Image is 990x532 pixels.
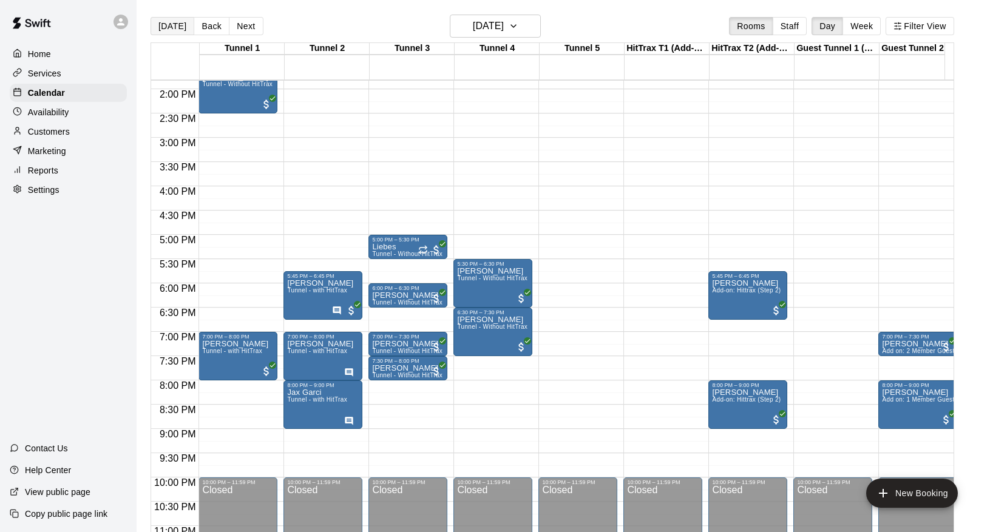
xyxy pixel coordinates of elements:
[287,273,359,279] div: 5:45 PM – 6:45 PM
[10,64,127,82] div: Services
[194,17,229,35] button: Back
[10,84,127,102] a: Calendar
[453,259,532,308] div: 5:30 PM – 6:30 PM: Tunnel - Without HitTrax
[157,89,199,99] span: 2:00 PM
[344,416,354,426] svg: Has notes
[25,508,107,520] p: Copy public page link
[450,15,541,38] button: [DATE]
[368,235,447,259] div: 5:00 PM – 5:30 PM: Liebes
[202,334,274,340] div: 7:00 PM – 8:00 PM
[202,348,262,354] span: Tunnel - with HitTrax
[287,334,359,340] div: 7:00 PM – 8:00 PM
[260,98,273,110] span: All customers have paid
[287,287,347,294] span: Tunnel - with HitTrax
[457,323,569,330] span: Tunnel - Without HitTrax - Long Tunnel
[710,43,795,55] div: HitTrax T2 (Add-On Service)
[372,372,484,379] span: Tunnel - Without HitTrax - Long Tunnel
[151,17,194,35] button: [DATE]
[368,356,447,380] div: 7:30 PM – 8:00 PM: David Duffy
[157,210,199,221] span: 4:30 PM
[770,414,782,426] span: All customers have paid
[457,261,529,267] div: 5:30 PM – 6:30 PM
[368,332,447,356] div: 7:00 PM – 7:30 PM: David Duffy
[157,113,199,124] span: 2:30 PM
[283,271,362,320] div: 5:45 PM – 6:45 PM: Tunnel - with HitTrax
[773,17,807,35] button: Staff
[287,382,359,388] div: 8:00 PM – 9:00 PM
[457,275,527,281] span: Tunnel - Without HitTrax
[430,292,442,305] span: All customers have paid
[157,308,199,318] span: 6:30 PM
[10,103,127,121] div: Availability
[10,142,127,160] a: Marketing
[430,244,442,256] span: All customers have paid
[28,87,65,99] p: Calendar
[28,184,59,196] p: Settings
[795,43,880,55] div: Guest Tunnel 1 (2 Maximum)
[372,285,444,291] div: 6:00 PM – 6:30 PM
[880,43,965,55] div: Guest Tunnel 2 (2 Maximum)
[345,305,358,317] span: All customers have paid
[344,368,354,377] svg: Has notes
[157,405,199,415] span: 8:30 PM
[430,341,442,353] span: All customers have paid
[372,299,442,306] span: Tunnel - Without HitTrax
[473,18,504,35] h6: [DATE]
[10,45,127,63] a: Home
[285,43,370,55] div: Tunnel 2
[886,17,954,35] button: Filter View
[712,273,784,279] div: 5:45 PM – 6:45 PM
[157,332,199,342] span: 7:00 PM
[940,414,952,426] span: All customers have paid
[157,235,199,245] span: 5:00 PM
[625,43,710,55] div: HitTrax T1 (Add-On Service)
[229,17,263,35] button: Next
[28,145,66,157] p: Marketing
[372,237,444,243] div: 5:00 PM – 5:30 PM
[157,356,199,366] span: 7:30 PM
[157,283,199,294] span: 6:00 PM
[28,48,51,60] p: Home
[812,17,843,35] button: Day
[283,332,362,380] div: 7:00 PM – 8:00 PM: Dylan Mason
[283,380,362,429] div: 8:00 PM – 9:00 PM: Jax Garci
[797,479,869,485] div: 10:00 PM – 11:59 PM
[542,479,614,485] div: 10:00 PM – 11:59 PM
[712,382,784,388] div: 8:00 PM – 9:00 PM
[878,332,957,356] div: 7:00 PM – 7:30 PM: Dylan Mason
[729,17,773,35] button: Rooms
[10,161,127,180] a: Reports
[372,334,444,340] div: 7:00 PM – 7:30 PM
[10,123,127,141] div: Customers
[25,464,71,476] p: Help Center
[28,126,70,138] p: Customers
[457,479,529,485] div: 10:00 PM – 11:59 PM
[368,283,447,308] div: 6:00 PM – 6:30 PM: Dave Bell
[708,380,787,429] div: 8:00 PM – 9:00 PM: Add-on: Hittrax (Step 2)
[457,309,529,315] div: 6:30 PM – 7:30 PM
[940,341,952,353] span: All customers have paid
[372,358,444,364] div: 7:30 PM – 8:00 PM
[430,365,442,377] span: All customers have paid
[843,17,881,35] button: Week
[157,259,199,269] span: 5:30 PM
[287,479,359,485] div: 10:00 PM – 11:59 PM
[25,486,90,498] p: View public page
[515,341,527,353] span: All customers have paid
[10,181,127,199] a: Settings
[287,348,347,354] span: Tunnel - with HitTrax
[200,43,285,55] div: Tunnel 1
[455,43,540,55] div: Tunnel 4
[712,396,781,403] span: Add-on: Hittrax (Step 2)
[202,479,274,485] div: 10:00 PM – 11:59 PM
[202,81,273,87] span: Tunnel - Without HitTrax
[332,306,342,315] svg: Has notes
[28,67,61,79] p: Services
[157,162,199,172] span: 3:30 PM
[198,65,277,113] div: 1:30 PM – 2:30 PM: Ross Amundson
